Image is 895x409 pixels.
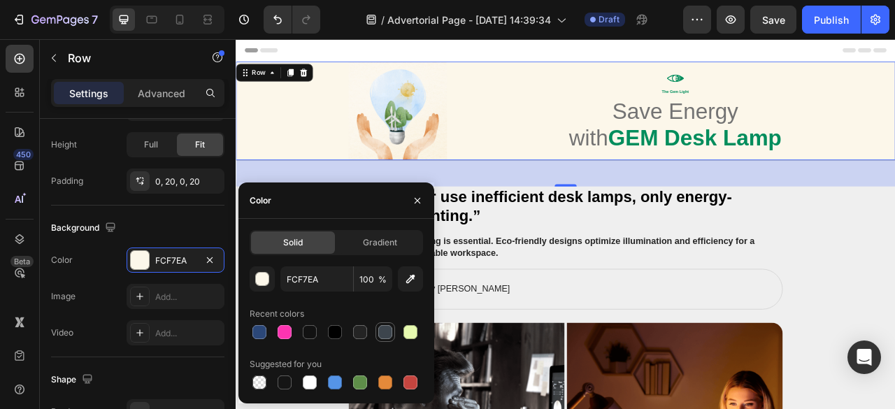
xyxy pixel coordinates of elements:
[250,308,304,320] div: Recent colors
[155,291,221,303] div: Add...
[155,301,189,336] img: gempages_432750572815254551-8d2257ed-66f6-49fd-b30e-0b54ba5554d2.png
[69,86,108,101] p: Settings
[51,138,77,151] div: Height
[92,11,98,28] p: 7
[283,236,303,249] span: Solid
[143,188,696,238] h2: “I will never use inefficient desk lamps, only energy-efficient lighting.”
[6,6,104,34] button: 7
[51,327,73,339] div: Video
[144,138,158,151] span: Full
[145,250,694,280] p: Efficient desk lighting is essential. Eco-friendly designs optimize illumination and efficiency f...
[422,73,696,143] h1: Save Energy with
[473,110,694,141] strong: GEM Desk Lamp
[847,340,881,374] div: Open Intercom Messenger
[599,13,620,26] span: Draft
[51,254,73,266] div: Color
[381,13,385,27] span: /
[202,310,349,325] p: [DATE] By [PERSON_NAME]
[424,64,694,70] p: The Gem Light
[387,13,551,27] span: Advertorial Page - [DATE] 14:39:34
[138,86,185,101] p: Advanced
[750,6,796,34] button: Save
[762,14,785,26] span: Save
[155,254,196,267] div: FCF7EA
[236,39,895,409] iframe: Design area
[250,194,271,207] div: Color
[280,266,353,292] input: Eg: FFFFFF
[155,327,221,340] div: Add...
[250,358,322,371] div: Suggested for you
[10,256,34,267] div: Beta
[51,371,96,389] div: Shape
[814,13,849,27] div: Publish
[17,36,41,49] div: Row
[51,290,76,303] div: Image
[264,6,320,34] div: Undo/Redo
[51,219,119,238] div: Background
[68,50,187,66] p: Row
[51,175,83,187] div: Padding
[378,273,387,286] span: %
[155,175,221,188] div: 0, 20, 0, 20
[195,138,205,151] span: Fit
[13,149,34,160] div: 450
[363,236,397,249] span: Gradient
[802,6,861,34] button: Publish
